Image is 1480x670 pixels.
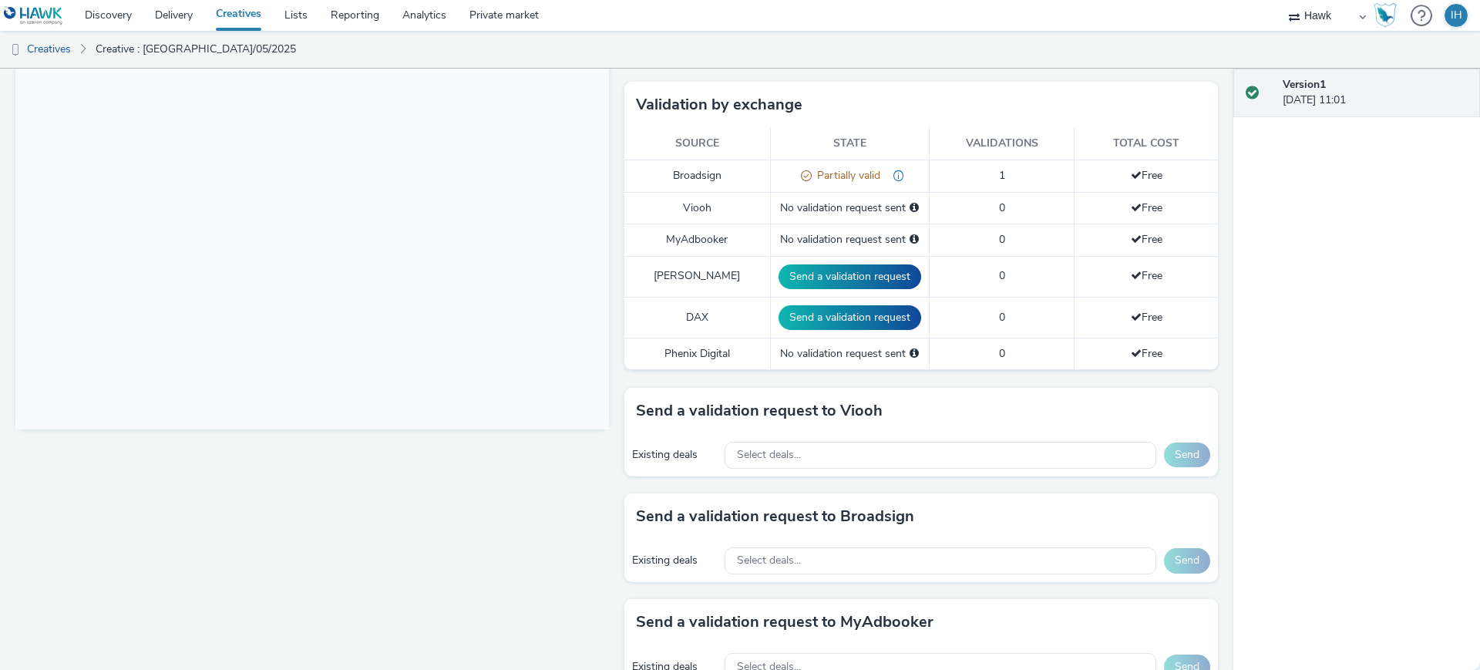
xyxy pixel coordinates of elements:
[636,505,914,528] h3: Send a validation request to Broadsign
[624,338,770,369] td: Phenix Digital
[999,268,1005,283] span: 0
[1283,77,1468,109] div: [DATE] 11:01
[624,297,770,338] td: DAX
[1164,443,1210,467] button: Send
[1131,346,1162,361] span: Free
[632,447,717,463] div: Existing deals
[1131,268,1162,283] span: Free
[167,48,426,193] img: Advertisement preview
[624,128,770,160] th: Source
[880,168,904,184] div: File is incorrectly sized for our screens
[779,232,921,247] div: No validation request sent
[1451,4,1462,27] div: IH
[1374,3,1403,28] a: Hawk Academy
[1131,200,1162,215] span: Free
[999,168,1005,183] span: 1
[910,232,919,247] div: Please select a deal below and click on Send to send a validation request to MyAdbooker.
[737,554,801,567] span: Select deals...
[636,399,883,423] h3: Send a validation request to Viooh
[624,192,770,224] td: Viooh
[1075,128,1218,160] th: Total cost
[624,160,770,192] td: Broadsign
[770,128,929,160] th: State
[636,93,802,116] h3: Validation by exchange
[624,224,770,256] td: MyAdbooker
[779,264,921,289] button: Send a validation request
[779,305,921,330] button: Send a validation request
[737,449,801,462] span: Select deals...
[1374,3,1397,28] img: Hawk Academy
[812,168,880,183] span: Partially valid
[910,346,919,362] div: Please select a deal below and click on Send to send a validation request to Phenix Digital.
[1283,77,1326,92] strong: Version 1
[1131,310,1162,325] span: Free
[929,128,1075,160] th: Validations
[8,42,23,58] img: dooh
[1131,168,1162,183] span: Free
[632,553,717,568] div: Existing deals
[999,200,1005,215] span: 0
[910,200,919,216] div: Please select a deal below and click on Send to send a validation request to Viooh.
[88,31,304,68] a: Creative : [GEOGRAPHIC_DATA]/05/2025
[999,232,1005,247] span: 0
[636,611,933,634] h3: Send a validation request to MyAdbooker
[624,256,770,297] td: [PERSON_NAME]
[779,200,921,216] div: No validation request sent
[1131,232,1162,247] span: Free
[4,6,63,25] img: undefined Logo
[1164,548,1210,573] button: Send
[779,346,921,362] div: No validation request sent
[999,346,1005,361] span: 0
[999,310,1005,325] span: 0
